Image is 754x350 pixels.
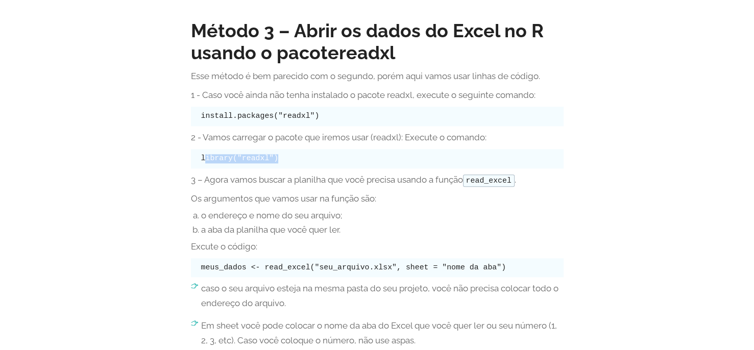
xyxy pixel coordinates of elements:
[463,174,515,187] code: read_excel
[191,88,564,103] p: 1 - Caso você ainda não tenha instalado o pacote readxl, execute o seguinte comando:
[201,281,564,311] p: caso o seu arquivo esteja na mesma pasta do seu projeto, você não precisa colocar todo o endereço...
[339,42,395,63] strong: readxl
[201,224,564,235] li: a aba da planilha que você quer ler.
[201,154,279,162] code: library("readxl")
[191,172,564,187] p: 3 – Agora vamos buscar a planilha que você precisa usando a função .
[201,263,506,271] code: meus_dados <- read_excel("seu_arquivo.xlsx", sheet = "nome da aba")
[191,239,564,254] p: Excute o código:
[201,318,564,348] p: Em sheet você pode colocar o nome da aba do Excel que você quer ler ou seu número (1, 2, 3, etc)....
[191,191,564,206] p: Os argumentos que vamos usar na função são:
[201,112,320,120] code: install.packages("readxl")
[191,69,564,84] p: Esse método é bem parecido com o segundo, porém aqui vamos usar linhas de código.
[201,210,564,220] li: o endereço e nome do seu arquivo;
[191,130,564,145] p: 2 - Vamos carregar o pacote que iremos usar (readxl): Execute o comando:
[191,20,564,64] h2: Método 3 – Abrir os dados do Excel no R usando o pacote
